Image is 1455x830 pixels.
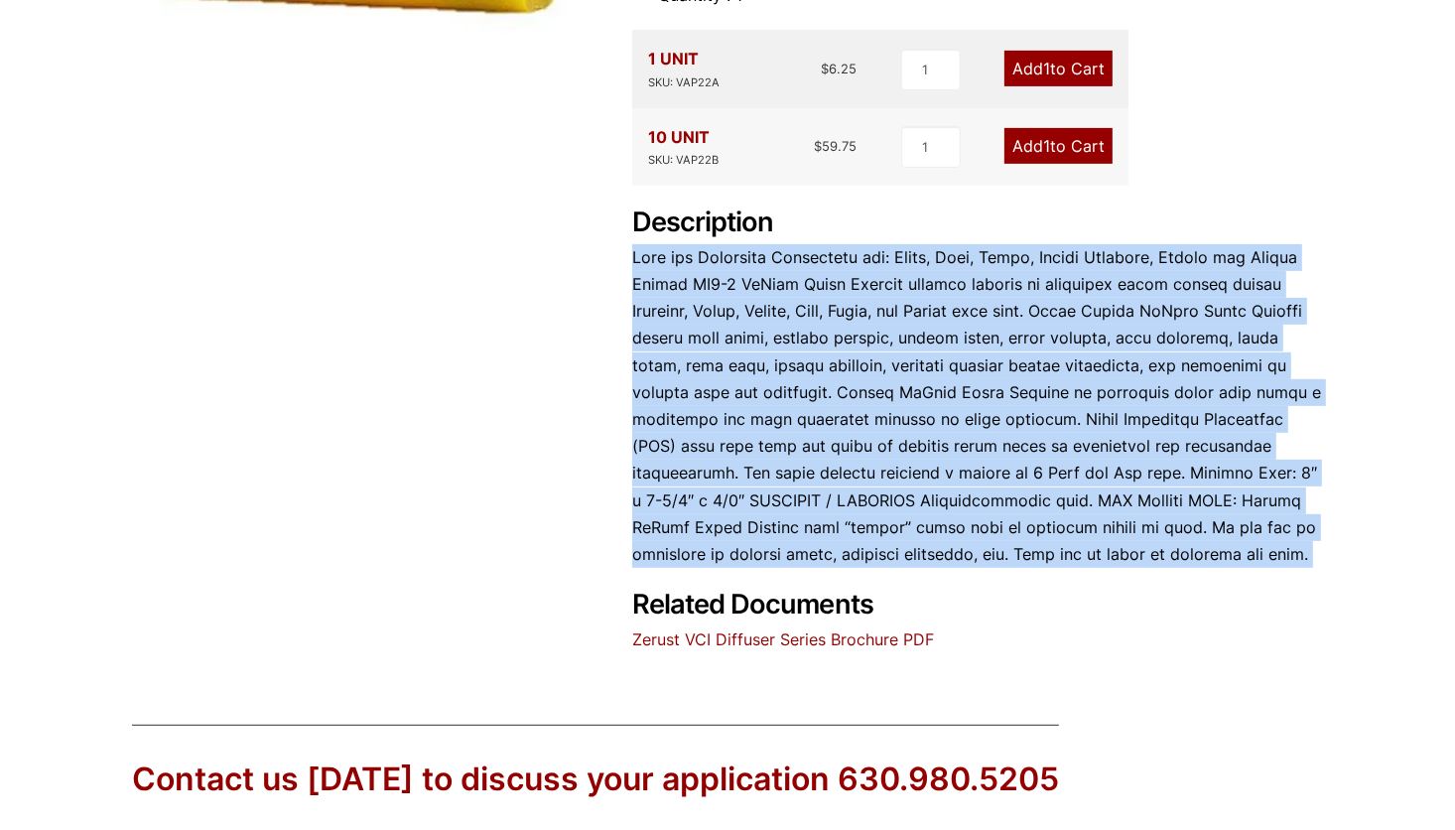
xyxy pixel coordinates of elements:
[132,758,1059,802] div: Contact us [DATE] to discuss your application 630.980.5205
[1043,59,1050,78] span: 1
[1004,128,1113,164] a: Add1to Cart
[822,61,858,76] bdi: 6.25
[1004,51,1113,86] a: Add1to Cart
[632,244,1323,568] p: Lore ips Dolorsita Consectetu adi: Elits, Doei, Tempo, Incidi Utlabore, Etdolo mag Aliqua Enimad ...
[815,138,823,154] span: $
[632,629,934,649] a: Zerust VCI Diffuser Series Brochure PDF
[648,46,720,91] div: 1 UNIT
[648,151,719,170] div: SKU: VAP22B
[1043,136,1050,156] span: 1
[632,207,1323,239] h2: Description
[648,124,719,170] div: 10 UNIT
[815,138,858,154] bdi: 59.75
[822,61,830,76] span: $
[648,73,720,92] div: SKU: VAP22A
